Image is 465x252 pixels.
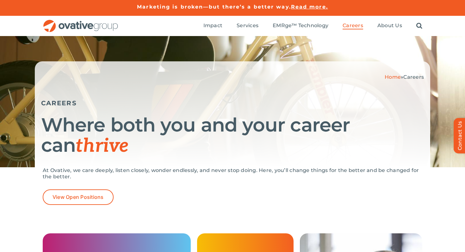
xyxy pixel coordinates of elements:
[41,115,424,156] h1: Where both you and your career can
[385,74,424,80] span: »
[203,16,422,36] nav: Menu
[343,22,363,29] a: Careers
[43,189,114,205] a: View Open Positions
[416,22,422,29] a: Search
[53,194,104,200] span: View Open Positions
[41,99,424,107] h5: CAREERS
[237,22,258,29] a: Services
[377,22,402,29] a: About Us
[273,22,328,29] a: EMRge™ Technology
[403,74,424,80] span: Careers
[76,135,128,157] span: thrive
[385,74,401,80] a: Home
[43,167,422,180] p: At Ovative, we care deeply, listen closely, wonder endlessly, and never stop doing. Here, you’ll ...
[137,4,291,10] a: Marketing is broken—but there’s a better way.
[203,22,222,29] a: Impact
[43,19,119,25] a: OG_Full_horizontal_RGB
[291,4,328,10] a: Read more.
